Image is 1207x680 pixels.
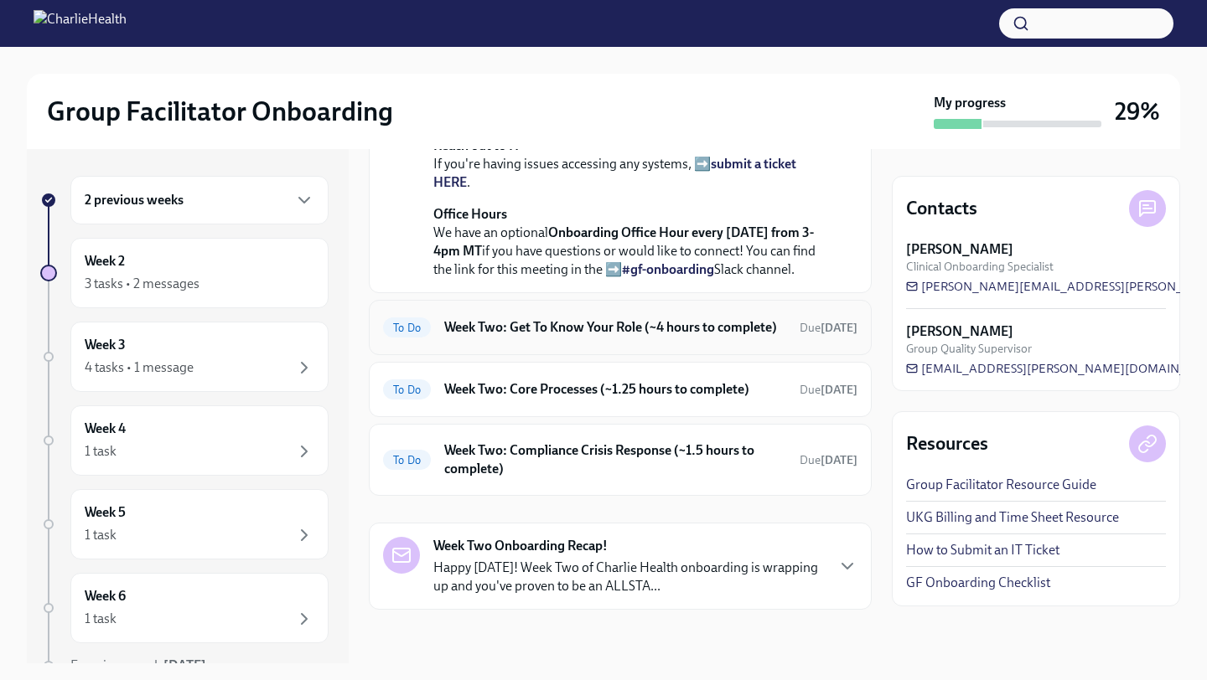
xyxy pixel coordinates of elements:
span: Group Quality Supervisor [906,341,1032,357]
h4: Resources [906,431,988,456]
span: To Do [383,454,431,466]
a: UKG Billing and Time Sheet Resource [906,508,1119,527]
h4: Contacts [906,196,977,221]
h6: Week Two: Get To Know Your Role (~4 hours to complete) [444,318,786,337]
strong: [DATE] [163,657,206,673]
strong: Onboarding Office Hour every [DATE] from 3-4pm MT [433,224,814,259]
h6: Week 6 [85,587,126,605]
strong: [PERSON_NAME] [906,240,1013,259]
a: To DoWeek Two: Get To Know Your Role (~4 hours to complete)Due[DATE] [383,314,857,341]
h2: Group Facilitator Onboarding [47,95,393,128]
a: To DoWeek Two: Compliance Crisis Response (~1.5 hours to complete)Due[DATE] [383,438,857,482]
h6: Week Two: Core Processes (~1.25 hours to complete) [444,380,786,399]
span: September 1st, 2025 10:00 [800,320,857,336]
strong: [DATE] [821,453,857,467]
strong: Office Hours [433,206,507,222]
a: Week 51 task [40,489,329,559]
p: If you're having issues accessing any systems, ➡️ . [433,137,831,192]
span: To Do [383,322,431,334]
span: September 1st, 2025 10:00 [800,452,857,468]
h6: Week 2 [85,252,125,270]
div: 2 previous weeks [70,176,329,224]
div: 3 tasks • 2 messages [85,275,199,293]
a: Week 41 task [40,405,329,476]
a: How to Submit an IT Ticket [906,541,1059,559]
a: GF Onboarding Checklist [906,574,1050,592]
span: Due [800,321,857,335]
a: Week 23 tasks • 2 messages [40,238,329,308]
a: Week 61 task [40,573,329,643]
h6: 2 previous weeks [85,191,184,209]
div: 4 tasks • 1 message [85,358,194,377]
h6: Week 5 [85,503,126,522]
h6: Week Two: Compliance Crisis Response (~1.5 hours to complete) [444,441,786,478]
div: 1 task [85,442,117,461]
img: CharlieHealth [34,10,127,37]
div: 1 task [85,526,117,544]
span: Experience ends [70,657,206,673]
span: Due [800,383,857,397]
span: Due [800,453,857,467]
strong: [DATE] [821,383,857,397]
span: Clinical Onboarding Specialist [906,259,1054,275]
a: Week 34 tasks • 1 message [40,322,329,392]
div: 1 task [85,610,117,628]
span: September 1st, 2025 10:00 [800,382,857,398]
a: Group Facilitator Resource Guide [906,476,1096,494]
h6: Week 4 [85,420,126,438]
p: Happy [DATE]! Week Two of Charlie Health onboarding is wrapping up and you've proven to be an ALL... [433,559,824,595]
strong: [PERSON_NAME] [906,322,1013,341]
h3: 29% [1115,96,1160,126]
span: To Do [383,384,431,396]
p: We have an optional if you have questions or would like to connect! You can find the link for thi... [433,205,831,279]
a: To DoWeek Two: Core Processes (~1.25 hours to complete)Due[DATE] [383,376,857,403]
strong: My progress [934,94,1006,112]
strong: [DATE] [821,321,857,335]
a: #gf-onboarding [622,261,714,277]
strong: Week Two Onboarding Recap! [433,537,608,555]
h6: Week 3 [85,336,126,354]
